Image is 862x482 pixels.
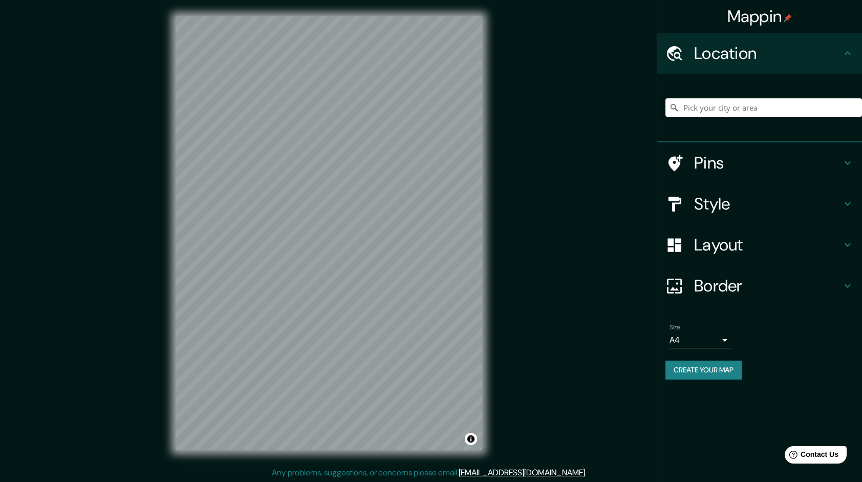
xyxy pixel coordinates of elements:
div: . [588,467,590,479]
label: Size [670,323,680,332]
div: Location [657,33,862,74]
div: Layout [657,224,862,265]
h4: Mappin [727,6,792,27]
div: Pins [657,142,862,183]
div: Style [657,183,862,224]
div: A4 [670,332,731,348]
div: Border [657,265,862,306]
h4: Location [694,43,842,64]
a: [EMAIL_ADDRESS][DOMAIN_NAME] [459,467,585,478]
button: Create your map [665,361,742,380]
div: . [587,467,588,479]
canvas: Map [176,16,482,450]
h4: Border [694,276,842,296]
img: pin-icon.png [784,14,792,22]
p: Any problems, suggestions, or concerns please email . [272,467,587,479]
h4: Layout [694,235,842,255]
button: Toggle attribution [465,433,477,445]
input: Pick your city or area [665,98,862,117]
h4: Style [694,194,842,214]
iframe: Help widget launcher [771,442,851,471]
h4: Pins [694,153,842,173]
